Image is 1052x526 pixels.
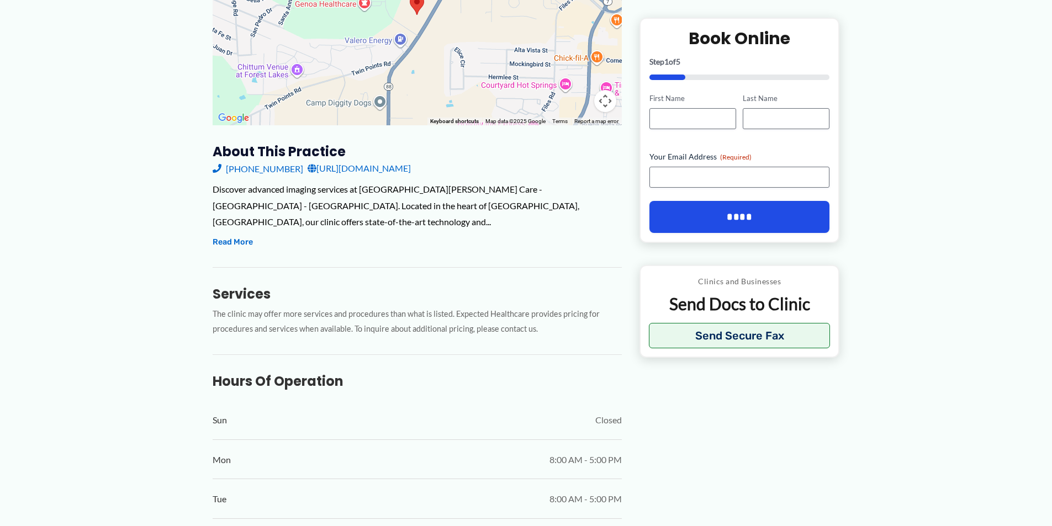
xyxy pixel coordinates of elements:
span: Sun [213,412,227,428]
button: Read More [213,236,253,249]
button: Send Secure Fax [649,323,831,348]
h3: Hours of Operation [213,373,622,390]
p: Clinics and Businesses [649,274,831,289]
p: Step of [649,58,830,66]
p: The clinic may offer more services and procedures than what is listed. Expected Healthcare provid... [213,307,622,337]
span: Closed [595,412,622,428]
span: 5 [676,57,680,66]
label: First Name [649,93,736,104]
a: Open this area in Google Maps (opens a new window) [215,111,252,125]
div: Discover advanced imaging services at [GEOGRAPHIC_DATA][PERSON_NAME] Care - [GEOGRAPHIC_DATA] - [... [213,181,622,230]
span: 1 [664,57,669,66]
span: (Required) [720,153,752,161]
span: 8:00 AM - 5:00 PM [549,491,622,507]
img: Google [215,111,252,125]
h3: About this practice [213,143,622,160]
h3: Services [213,285,622,302]
button: Map camera controls [594,90,616,112]
p: Send Docs to Clinic [649,293,831,315]
span: Mon [213,451,231,468]
label: Your Email Address [649,151,830,162]
a: Report a map error [574,118,618,124]
span: 8:00 AM - 5:00 PM [549,451,622,468]
a: Terms [552,118,568,124]
span: Map data ©2025 Google [485,118,546,124]
label: Last Name [743,93,829,104]
h2: Book Online [649,28,830,49]
a: [PHONE_NUMBER] [213,160,303,177]
button: Keyboard shortcuts [430,118,479,125]
span: Tue [213,491,226,507]
a: [URL][DOMAIN_NAME] [308,160,411,177]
